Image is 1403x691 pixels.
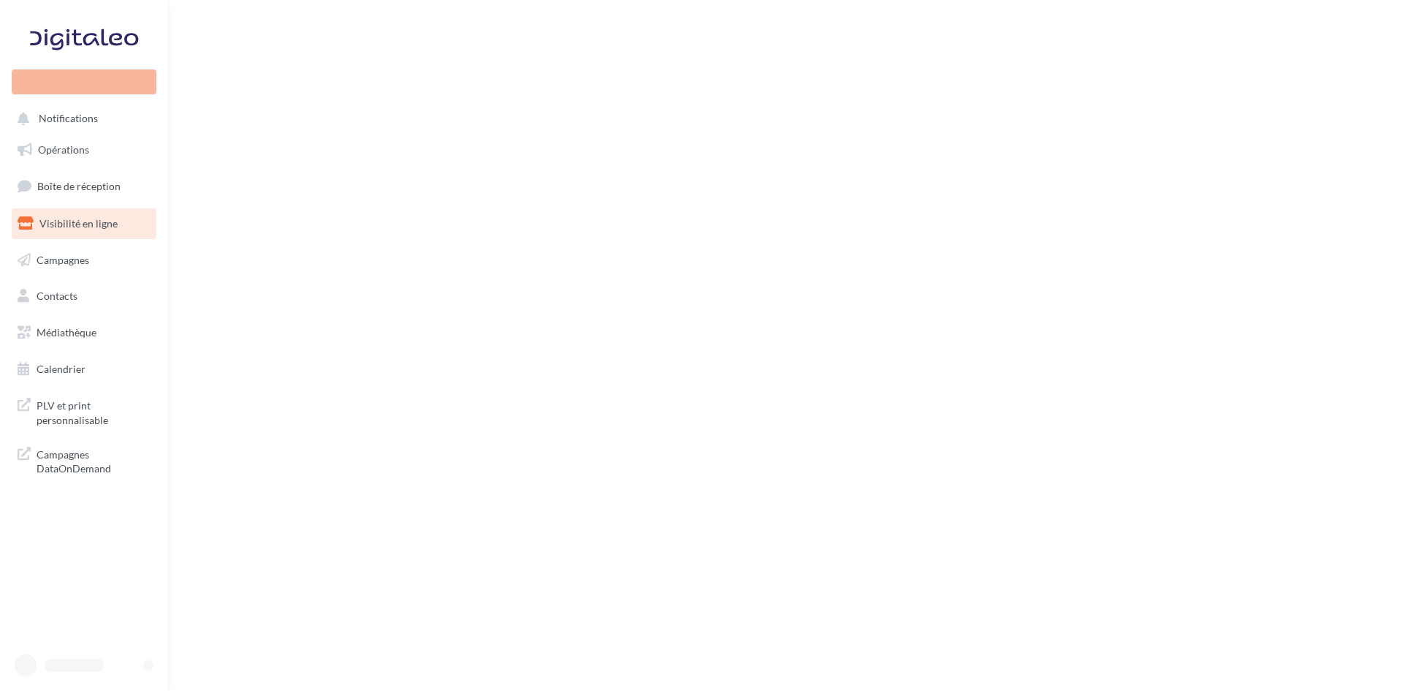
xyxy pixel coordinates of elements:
span: Campagnes [37,253,89,265]
a: Boîte de réception [9,170,159,202]
span: Calendrier [37,363,85,375]
a: Campagnes DataOnDemand [9,439,159,482]
span: Boîte de réception [37,180,121,192]
a: Visibilité en ligne [9,208,159,239]
a: Campagnes [9,245,159,276]
a: PLV et print personnalisable [9,390,159,433]
span: PLV et print personnalisable [37,396,151,427]
div: Nouvelle campagne [12,69,156,94]
span: Notifications [39,113,98,125]
a: Médiathèque [9,317,159,348]
span: Opérations [38,143,89,156]
a: Calendrier [9,354,159,385]
span: Contacts [37,290,77,302]
a: Contacts [9,281,159,311]
a: Opérations [9,135,159,165]
span: Médiathèque [37,326,96,339]
span: Campagnes DataOnDemand [37,445,151,476]
span: Visibilité en ligne [39,217,118,230]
